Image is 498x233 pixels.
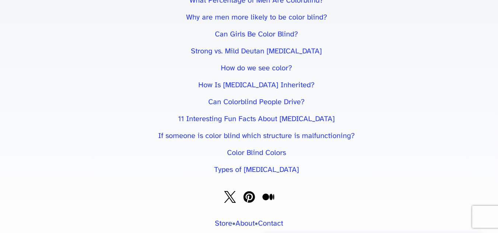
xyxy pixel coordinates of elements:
a: Color Blind Colors [227,149,286,157]
a: 11 Interesting Fun Facts About [MEDICAL_DATA] [178,115,335,123]
a: Can Colorblind People Drive? [208,98,304,106]
a: How Is [MEDICAL_DATA] Inherited? [198,81,314,89]
a: Store [215,220,232,227]
a: Types of [MEDICAL_DATA] [214,166,299,174]
a: Can Girls Be Color Blind? [215,31,298,38]
a: About [236,220,255,227]
a: Why are men more likely to be color blind? [186,14,327,21]
div: • • [7,218,491,230]
a: Contact [258,220,283,227]
a: If someone is color blind which structure is malfunctioning? [158,132,355,140]
a: How do we see color? [221,64,292,72]
a: Strong vs. Mild Deutan [MEDICAL_DATA] [191,47,322,55]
